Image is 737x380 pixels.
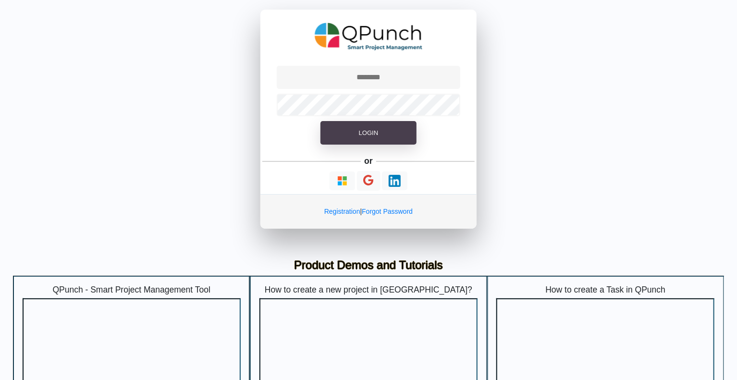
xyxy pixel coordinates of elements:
img: Loading... [336,175,348,187]
a: Registration [324,208,360,215]
button: Continue With Google [357,171,381,191]
h3: Product Demos and Tutorials [20,258,717,272]
button: Continue With LinkedIn [382,172,407,190]
button: Continue With Microsoft Azure [330,172,355,190]
img: QPunch [315,19,423,54]
button: Login [320,121,417,145]
h5: or [363,154,375,168]
div: | [260,194,477,229]
a: Forgot Password [362,208,413,215]
h5: How to create a Task in QPunch [496,285,714,295]
span: Login [359,129,378,136]
h5: QPunch - Smart Project Management Tool [23,285,241,295]
img: Loading... [389,175,401,187]
h5: How to create a new project in [GEOGRAPHIC_DATA]? [259,285,478,295]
